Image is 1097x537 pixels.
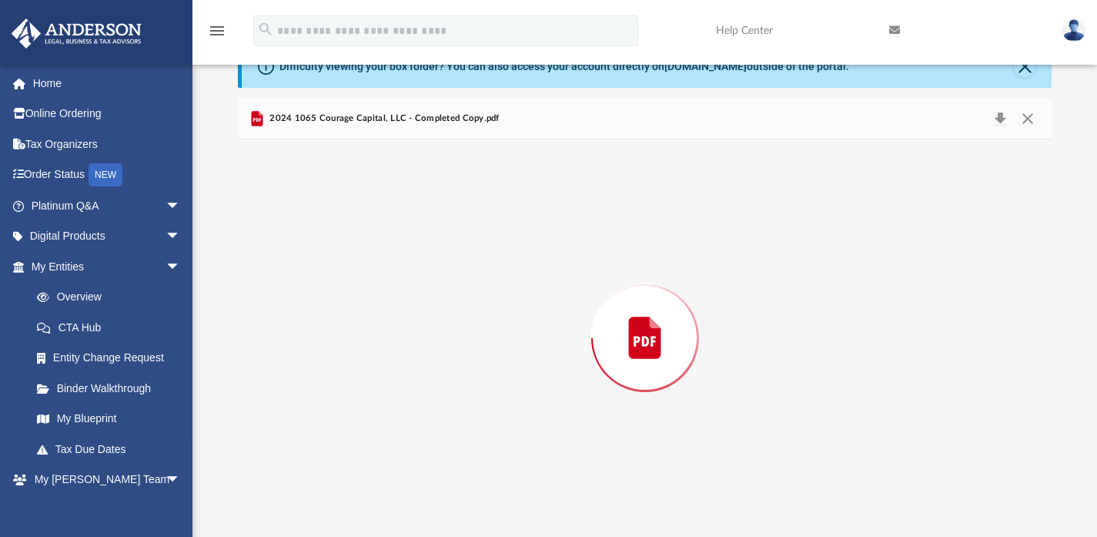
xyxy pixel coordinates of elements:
a: Overview [22,282,204,313]
a: Entity Change Request [22,343,204,374]
a: My [PERSON_NAME] Teamarrow_drop_down [11,465,196,495]
a: Digital Productsarrow_drop_down [11,221,204,252]
a: Tax Due Dates [22,434,204,465]
a: CTA Hub [22,312,204,343]
a: menu [208,29,226,40]
button: Close [1014,108,1042,129]
a: Tax Organizers [11,129,204,159]
div: Preview [238,99,1052,537]
a: Binder Walkthrough [22,373,204,404]
a: [DOMAIN_NAME] [664,60,747,72]
a: Order StatusNEW [11,159,204,191]
a: My Entitiesarrow_drop_down [11,251,204,282]
i: menu [208,22,226,40]
span: arrow_drop_down [166,221,196,253]
a: Online Ordering [11,99,204,129]
span: arrow_drop_down [166,251,196,283]
span: arrow_drop_down [166,465,196,496]
span: 2024 1065 Courage Capital, LLC - Completed Copy.pdf [266,112,500,126]
button: Download [986,108,1014,129]
a: Platinum Q&Aarrow_drop_down [11,190,204,221]
a: My Blueprint [22,404,196,435]
div: Difficulty viewing your box folder? You can also access your account directly on outside of the p... [279,59,849,75]
img: Anderson Advisors Platinum Portal [7,18,146,49]
i: search [257,21,274,38]
img: User Pic [1062,19,1085,42]
div: NEW [89,163,122,186]
span: arrow_drop_down [166,190,196,222]
a: Home [11,68,204,99]
button: Close [1014,55,1035,77]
